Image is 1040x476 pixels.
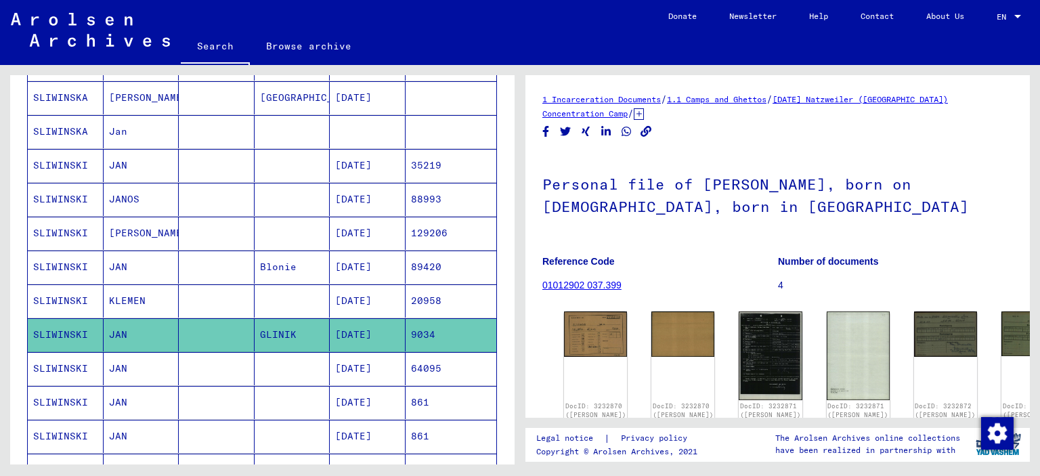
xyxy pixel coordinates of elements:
[981,417,1014,450] img: Change consent
[620,123,634,140] button: Share on WhatsApp
[28,217,104,250] mat-cell: SLIWINSKI
[28,284,104,318] mat-cell: SLIWINSKI
[739,311,802,399] img: 001.jpg
[330,251,406,284] mat-cell: [DATE]
[536,431,703,446] div: |
[406,318,497,351] mat-cell: 9034
[542,280,622,290] a: 01012902 037.399
[667,94,766,104] a: 1.1 Camps and Ghettos
[539,123,553,140] button: Share on Facebook
[639,123,653,140] button: Copy link
[406,251,497,284] mat-cell: 89420
[255,81,330,114] mat-cell: [GEOGRAPHIC_DATA]
[28,251,104,284] mat-cell: SLIWINSKI
[330,183,406,216] mat-cell: [DATE]
[330,420,406,453] mat-cell: [DATE]
[28,115,104,148] mat-cell: SLIWINSKA
[406,420,497,453] mat-cell: 861
[579,123,593,140] button: Share on Xing
[542,153,1013,235] h1: Personal file of [PERSON_NAME], born on [DEMOGRAPHIC_DATA], born in [GEOGRAPHIC_DATA]
[406,183,497,216] mat-cell: 88993
[559,123,573,140] button: Share on Twitter
[104,115,179,148] mat-cell: Jan
[104,81,179,114] mat-cell: [PERSON_NAME]
[28,420,104,453] mat-cell: SLIWINSKI
[330,81,406,114] mat-cell: [DATE]
[104,217,179,250] mat-cell: [PERSON_NAME]
[104,318,179,351] mat-cell: JAN
[255,251,330,284] mat-cell: Blonie
[406,217,497,250] mat-cell: 129206
[827,311,890,400] img: 002.jpg
[914,311,977,357] img: 001.jpg
[542,256,615,267] b: Reference Code
[330,284,406,318] mat-cell: [DATE]
[104,352,179,385] mat-cell: JAN
[406,149,497,182] mat-cell: 35219
[28,386,104,419] mat-cell: SLIWINSKI
[542,94,661,104] a: 1 Incarceration Documents
[775,444,960,456] p: have been realized in partnership with
[915,402,976,419] a: DocID: 3232872 ([PERSON_NAME])
[827,402,888,419] a: DocID: 3232871 ([PERSON_NAME])
[536,431,604,446] a: Legal notice
[181,30,250,65] a: Search
[330,149,406,182] mat-cell: [DATE]
[28,183,104,216] mat-cell: SLIWINSKI
[28,352,104,385] mat-cell: SLIWINSKI
[104,149,179,182] mat-cell: JAN
[997,12,1012,22] span: EN
[778,278,1013,293] p: 4
[651,311,714,357] img: 002.jpg
[330,352,406,385] mat-cell: [DATE]
[973,427,1024,461] img: yv_logo.png
[406,386,497,419] mat-cell: 861
[104,386,179,419] mat-cell: JAN
[406,284,497,318] mat-cell: 20958
[28,81,104,114] mat-cell: SLIWINSKA
[28,318,104,351] mat-cell: SLIWINSKI
[564,311,627,356] img: 001.jpg
[330,217,406,250] mat-cell: [DATE]
[330,318,406,351] mat-cell: [DATE]
[740,402,801,419] a: DocID: 3232871 ([PERSON_NAME])
[104,183,179,216] mat-cell: JANOS
[406,352,497,385] mat-cell: 64095
[565,402,626,419] a: DocID: 3232870 ([PERSON_NAME])
[778,256,879,267] b: Number of documents
[255,318,330,351] mat-cell: GLINIK
[766,93,773,105] span: /
[599,123,613,140] button: Share on LinkedIn
[104,251,179,284] mat-cell: JAN
[661,93,667,105] span: /
[536,446,703,458] p: Copyright © Arolsen Archives, 2021
[330,386,406,419] mat-cell: [DATE]
[775,432,960,444] p: The Arolsen Archives online collections
[104,420,179,453] mat-cell: JAN
[628,107,634,119] span: /
[653,402,714,419] a: DocID: 3232870 ([PERSON_NAME])
[610,431,703,446] a: Privacy policy
[11,13,170,47] img: Arolsen_neg.svg
[28,149,104,182] mat-cell: SLIWINSKI
[250,30,368,62] a: Browse archive
[104,284,179,318] mat-cell: KLEMEN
